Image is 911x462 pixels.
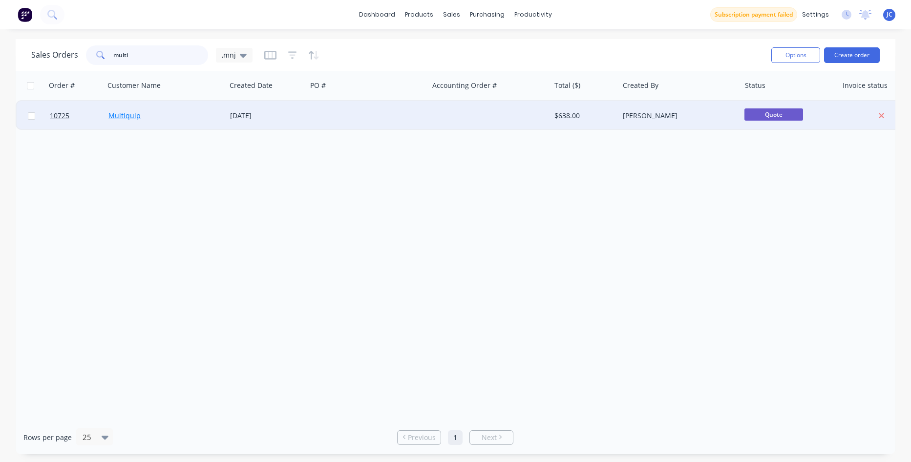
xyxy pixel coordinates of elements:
[509,7,557,22] div: productivity
[887,10,892,19] span: JC
[482,433,497,442] span: Next
[824,47,880,63] button: Create order
[408,433,436,442] span: Previous
[222,50,236,60] span: ,mnj
[230,81,273,90] div: Created Date
[771,47,820,63] button: Options
[113,45,209,65] input: Search...
[623,111,731,121] div: [PERSON_NAME]
[465,7,509,22] div: purchasing
[745,81,765,90] div: Status
[554,81,580,90] div: Total ($)
[398,433,441,442] a: Previous page
[448,430,463,445] a: Page 1 is your current page
[230,111,303,121] div: [DATE]
[744,108,803,121] span: Quote
[797,7,834,22] div: settings
[432,81,497,90] div: Accounting Order #
[107,81,161,90] div: Customer Name
[23,433,72,442] span: Rows per page
[843,81,888,90] div: Invoice status
[49,81,75,90] div: Order #
[31,50,78,60] h1: Sales Orders
[400,7,438,22] div: products
[108,111,141,120] a: Multiquip
[50,101,108,130] a: 10725
[354,7,400,22] a: dashboard
[554,111,612,121] div: $638.00
[393,430,517,445] ul: Pagination
[310,81,326,90] div: PO #
[50,111,69,121] span: 10725
[623,81,658,90] div: Created By
[18,7,32,22] img: Factory
[470,433,513,442] a: Next page
[710,7,797,22] button: Subscription payment failed
[438,7,465,22] div: sales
